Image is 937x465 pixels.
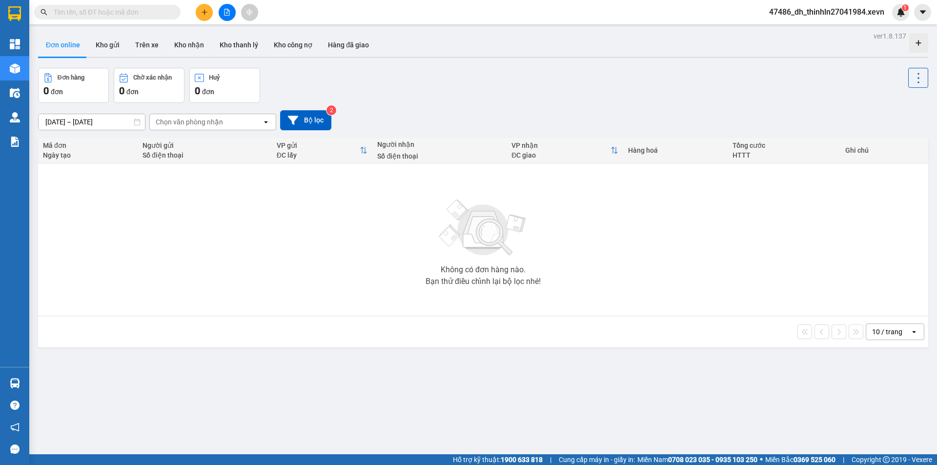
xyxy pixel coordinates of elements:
[262,118,270,126] svg: open
[88,33,127,57] button: Kho gửi
[511,151,610,159] div: ĐC giao
[902,4,909,11] sup: 1
[668,456,757,464] strong: 0708 023 035 - 0935 103 250
[320,33,377,57] button: Hàng đã giao
[38,33,88,57] button: Đơn online
[212,33,266,57] button: Kho thanh lý
[156,117,223,127] div: Chọn văn phòng nhận
[127,33,166,57] button: Trên xe
[896,8,905,17] img: icon-new-feature
[507,138,623,163] th: Toggle SortBy
[883,456,890,463] span: copyright
[453,454,543,465] span: Hỗ trợ kỹ thuật:
[277,142,360,149] div: VP gửi
[10,39,20,49] img: dashboard-icon
[8,6,21,21] img: logo-vxr
[794,456,835,464] strong: 0369 525 060
[209,74,220,81] div: Huỷ
[224,9,230,16] span: file-add
[843,454,844,465] span: |
[10,63,20,74] img: warehouse-icon
[166,33,212,57] button: Kho nhận
[58,74,84,81] div: Đơn hàng
[765,454,835,465] span: Miền Bắc
[219,4,236,21] button: file-add
[38,68,109,103] button: Đơn hàng0đơn
[760,458,763,462] span: ⚪️
[126,88,139,96] span: đơn
[195,85,200,97] span: 0
[511,142,610,149] div: VP nhận
[189,68,260,103] button: Huỷ0đơn
[201,9,208,16] span: plus
[872,327,902,337] div: 10 / trang
[434,194,532,262] img: svg+xml;base64,PHN2ZyBjbGFzcz0ibGlzdC1wbHVnX19zdmciIHhtbG5zPSJodHRwOi8vd3d3LnczLm9yZy8yMDAwL3N2Zy...
[501,456,543,464] strong: 1900 633 818
[441,266,526,274] div: Không có đơn hàng nào.
[628,146,723,154] div: Hàng hoá
[196,4,213,21] button: plus
[114,68,184,103] button: Chờ xác nhận0đơn
[143,142,267,149] div: Người gửi
[272,138,373,163] th: Toggle SortBy
[10,445,20,454] span: message
[914,4,931,21] button: caret-down
[266,33,320,57] button: Kho công nợ
[277,151,360,159] div: ĐC lấy
[918,8,927,17] span: caret-down
[733,151,835,159] div: HTTT
[10,378,20,388] img: warehouse-icon
[43,142,133,149] div: Mã đơn
[377,152,502,160] div: Số điện thoại
[41,9,47,16] span: search
[909,33,928,53] div: Tạo kho hàng mới
[874,31,906,41] div: ver 1.8.137
[845,146,923,154] div: Ghi chú
[10,137,20,147] img: solution-icon
[119,85,124,97] span: 0
[43,85,49,97] span: 0
[10,401,20,410] span: question-circle
[54,7,169,18] input: Tìm tên, số ĐT hoặc mã đơn
[39,114,145,130] input: Select a date range.
[280,110,331,130] button: Bộ lọc
[377,141,502,148] div: Người nhận
[637,454,757,465] span: Miền Nam
[903,4,907,11] span: 1
[10,112,20,122] img: warehouse-icon
[202,88,214,96] span: đơn
[910,328,918,336] svg: open
[10,423,20,432] span: notification
[241,4,258,21] button: aim
[559,454,635,465] span: Cung cấp máy in - giấy in:
[246,9,253,16] span: aim
[326,105,336,115] sup: 2
[550,454,551,465] span: |
[426,278,541,285] div: Bạn thử điều chỉnh lại bộ lọc nhé!
[51,88,63,96] span: đơn
[10,88,20,98] img: warehouse-icon
[133,74,172,81] div: Chờ xác nhận
[733,142,835,149] div: Tổng cước
[43,151,133,159] div: Ngày tạo
[761,6,892,18] span: 47486_dh_thinhln27041984.xevn
[143,151,267,159] div: Số điện thoại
